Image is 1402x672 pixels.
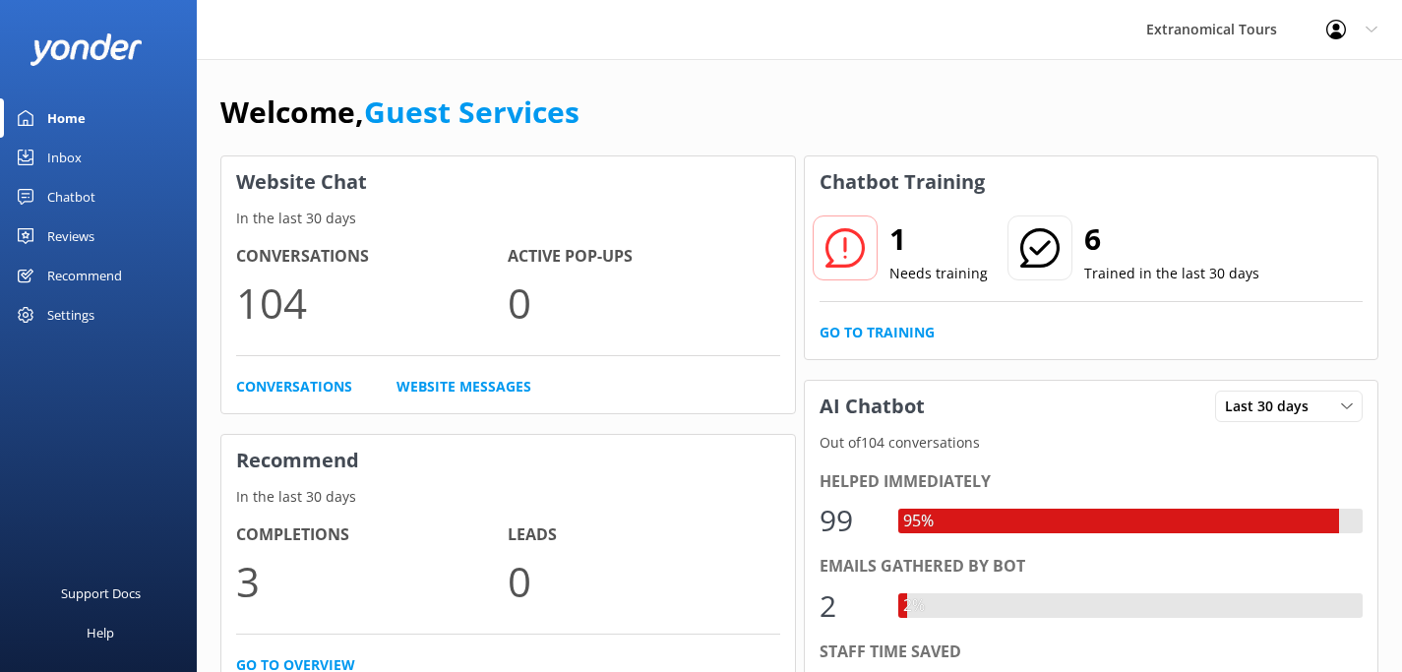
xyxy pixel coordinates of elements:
[805,156,1000,208] h3: Chatbot Training
[236,376,352,397] a: Conversations
[1084,215,1259,263] h2: 6
[47,177,95,216] div: Chatbot
[898,593,930,619] div: 2%
[87,613,114,652] div: Help
[508,244,779,270] h4: Active Pop-ups
[805,432,1378,454] p: Out of 104 conversations
[236,244,508,270] h4: Conversations
[236,522,508,548] h4: Completions
[236,548,508,614] p: 3
[508,522,779,548] h4: Leads
[820,640,1364,665] div: Staff time saved
[889,215,988,263] h2: 1
[221,435,795,486] h3: Recommend
[820,582,879,630] div: 2
[47,216,94,256] div: Reviews
[820,469,1364,495] div: Helped immediately
[221,156,795,208] h3: Website Chat
[1225,396,1320,417] span: Last 30 days
[47,138,82,177] div: Inbox
[220,89,579,136] h1: Welcome,
[221,208,795,229] p: In the last 30 days
[61,574,141,613] div: Support Docs
[889,263,988,284] p: Needs training
[364,92,579,132] a: Guest Services
[508,270,779,336] p: 0
[236,270,508,336] p: 104
[47,98,86,138] div: Home
[805,381,940,432] h3: AI Chatbot
[47,295,94,335] div: Settings
[898,509,939,534] div: 95%
[820,554,1364,580] div: Emails gathered by bot
[221,486,795,508] p: In the last 30 days
[30,33,143,66] img: yonder-white-logo.png
[1084,263,1259,284] p: Trained in the last 30 days
[47,256,122,295] div: Recommend
[820,322,935,343] a: Go to Training
[820,497,879,544] div: 99
[508,548,779,614] p: 0
[396,376,531,397] a: Website Messages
